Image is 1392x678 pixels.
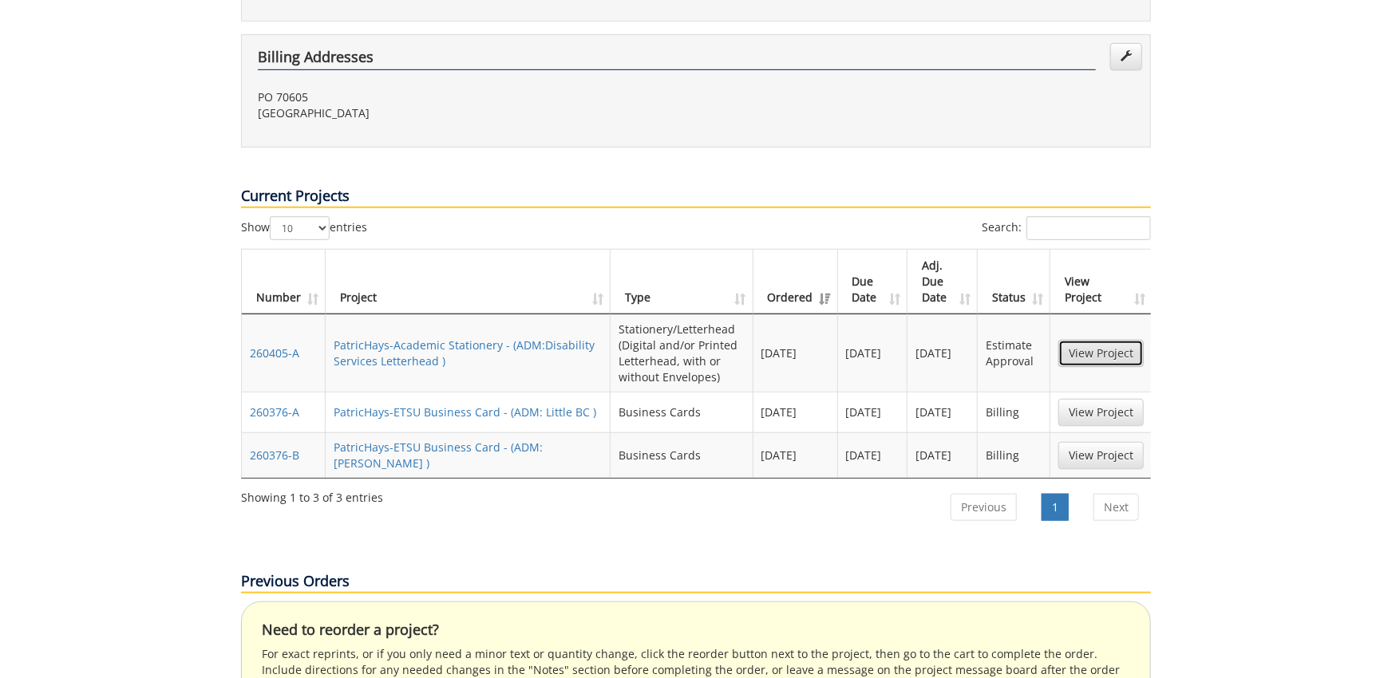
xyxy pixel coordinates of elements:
label: Show entries [241,216,367,240]
td: Billing [978,392,1050,432]
td: [DATE] [908,314,978,392]
td: [DATE] [908,392,978,432]
th: Status: activate to sort column ascending [978,250,1050,314]
td: [DATE] [838,392,908,432]
div: Showing 1 to 3 of 3 entries [241,483,383,506]
a: View Project [1058,442,1144,469]
p: Current Projects [241,186,1151,208]
td: [DATE] [908,432,978,478]
label: Search: [982,216,1151,240]
a: 260405-A [250,345,299,361]
td: [DATE] [838,432,908,478]
p: Previous Orders [241,571,1151,593]
th: Project: activate to sort column ascending [326,250,611,314]
td: Business Cards [611,392,753,432]
input: Search: [1026,216,1151,240]
select: Showentries [270,216,330,240]
td: Estimate Approval [978,314,1050,392]
td: [DATE] [753,392,838,432]
th: View Project: activate to sort column ascending [1050,250,1152,314]
th: Ordered: activate to sort column ascending [753,250,838,314]
a: PatricHays-Academic Stationery - (ADM:Disability Services Letterhead ) [334,337,595,369]
th: Type: activate to sort column ascending [611,250,753,314]
a: Edit Addresses [1110,43,1142,70]
td: Business Cards [611,432,753,478]
th: Number: activate to sort column ascending [242,250,326,314]
h4: Need to reorder a project? [262,622,1130,638]
td: Billing [978,432,1050,478]
a: 260376-B [250,447,299,463]
a: Next [1093,494,1139,521]
a: 1 [1042,494,1069,521]
td: [DATE] [753,314,838,392]
a: Previous [951,494,1017,521]
a: PatricHays-ETSU Business Card - (ADM: Little BC ) [334,404,596,420]
a: PatricHays-ETSU Business Card - (ADM:[PERSON_NAME] ) [334,440,543,471]
a: 260376-A [250,404,299,420]
td: [DATE] [838,314,908,392]
th: Due Date: activate to sort column ascending [838,250,908,314]
h4: Billing Addresses [258,49,1096,70]
td: [DATE] [753,432,838,478]
p: PO 70605 [258,89,684,105]
a: View Project [1058,340,1144,367]
th: Adj. Due Date: activate to sort column ascending [908,250,978,314]
td: Stationery/Letterhead (Digital and/or Printed Letterhead, with or without Envelopes) [611,314,753,392]
a: View Project [1058,399,1144,426]
p: [GEOGRAPHIC_DATA] [258,105,684,121]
